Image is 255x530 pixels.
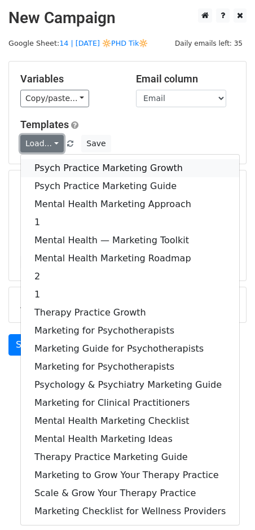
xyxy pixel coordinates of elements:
[21,430,239,448] a: Mental Health Marketing Ideas
[171,39,247,47] a: Daily emails left: 35
[20,135,64,152] a: Load...
[20,119,69,130] a: Templates
[20,73,119,85] h5: Variables
[21,412,239,430] a: Mental Health Marketing Checklist
[21,466,239,484] a: Marketing to Grow Your Therapy Practice
[8,39,148,47] small: Google Sheet:
[59,39,148,47] a: 14 | [DATE] 🔆PHD Tik🔆
[171,37,247,50] span: Daily emails left: 35
[21,231,239,249] a: Mental Health — Marketing Toolkit
[21,340,239,358] a: Marketing Guide for Psychotherapists
[8,8,247,28] h2: New Campaign
[21,304,239,322] a: Therapy Practice Growth
[21,249,239,268] a: Mental Health Marketing Roadmap
[21,195,239,213] a: Mental Health Marketing Approach
[199,476,255,530] iframe: Chat Widget
[21,286,239,304] a: 1
[21,394,239,412] a: Marketing for Clinical Practitioners
[21,268,239,286] a: 2
[21,177,239,195] a: Psych Practice Marketing Guide
[136,73,235,85] h5: Email column
[20,90,89,107] a: Copy/paste...
[21,322,239,340] a: Marketing for Psychotherapists
[21,484,239,502] a: Scale & Grow Your Therapy Practice
[8,334,46,356] a: Send
[21,448,239,466] a: Therapy Practice Marketing Guide
[21,159,239,177] a: Psych Practice Marketing Growth
[21,213,239,231] a: 1
[21,502,239,520] a: Marketing Checklist for Wellness Providers
[21,358,239,376] a: Marketing for Psychotherapists
[21,376,239,394] a: Psychology & Psychiatry Marketing Guide
[81,135,111,152] button: Save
